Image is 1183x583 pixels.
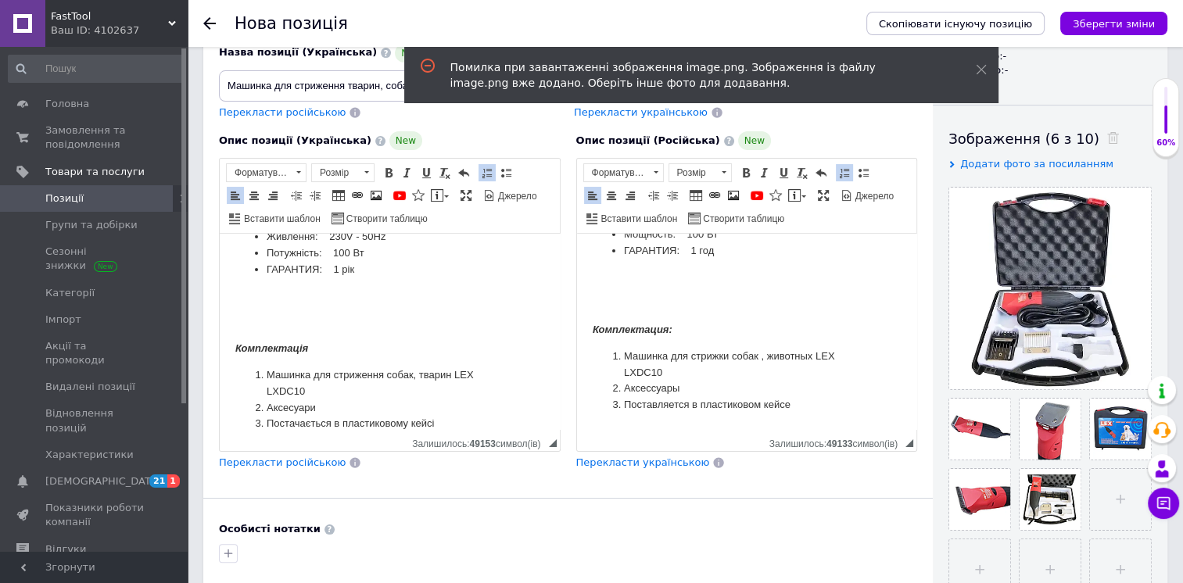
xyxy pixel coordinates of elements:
span: Групи та добірки [45,218,138,232]
span: FastTool [51,9,168,23]
span: Джерело [496,190,537,203]
li: Машинка для стрижки собак , животных LEX LXDC10 [47,115,293,148]
a: Максимізувати [457,187,475,204]
a: Джерело [481,187,540,204]
a: Вставити повідомлення [428,187,451,204]
span: 49133 [826,438,852,449]
span: Відновлення позицій [45,406,145,435]
span: Форматування [227,164,291,181]
span: Опис позиції (Російська) [576,134,720,146]
a: Форматування [583,163,664,182]
iframe: Редактор, 2ABFA9FE-127B-46C7-870E-046BD3484E32 [220,234,560,429]
li: Поставляется в пластиковом кейсе [47,163,293,180]
a: Збільшити відступ [664,187,681,204]
div: Створено: - [948,49,1152,63]
span: Розмір [312,164,359,181]
a: Розмір [311,163,375,182]
a: По правому краю [622,187,639,204]
a: Розмір [669,163,732,182]
span: Вставити шаблон [599,213,678,226]
span: Створити таблицю [344,213,428,226]
span: Видалені позиції [45,380,135,394]
a: По лівому краю [227,187,244,204]
span: Головна [45,97,89,111]
span: Форматування [584,164,648,181]
div: Повернутися назад [203,17,216,30]
a: Додати відео з YouTube [748,187,765,204]
a: Вставити/видалити нумерований список [479,164,496,181]
span: Характеристики [45,448,134,462]
li: ГАРАНТИЯ: 1 год [47,9,293,26]
span: Перекласти російською [219,106,346,118]
span: Сезонні знижки [45,245,145,273]
a: Видалити форматування [794,164,811,181]
a: Зменшити відступ [645,187,662,204]
a: Вставити/Редагувати посилання (Ctrl+L) [349,187,366,204]
li: Аксессуары [47,147,293,163]
a: Жирний (Ctrl+B) [380,164,397,181]
div: 60% Якість заповнення [1153,78,1179,157]
span: Створити таблицю [701,213,784,226]
a: Вставити шаблон [584,209,680,227]
a: Вставити іконку [767,187,784,204]
a: Максимізувати [815,187,832,204]
span: Показники роботи компанії [45,501,145,529]
div: Оновлено: - [948,63,1152,77]
a: Повернути (Ctrl+Z) [455,164,472,181]
span: Вставити шаблон [242,213,321,226]
a: Зображення [725,187,742,204]
li: Машинка для стриження собак, тварин LEX LXDC10 [47,134,293,166]
a: Вставити/Редагувати посилання (Ctrl+L) [706,187,723,204]
span: Категорії [45,286,95,300]
div: 60% [1153,138,1178,148]
span: Перекласти українською [576,456,710,468]
span: 1 [167,474,180,488]
a: Створити таблицю [329,209,430,227]
span: 49153 [469,438,495,449]
button: Чат з покупцем [1148,488,1179,519]
span: Скопіювати існуючу позицію [879,18,1032,30]
span: Потягніть для зміни розмірів [905,439,913,447]
a: Повернути (Ctrl+Z) [812,164,830,181]
span: Товари та послуги [45,165,145,179]
a: По правому краю [264,187,281,204]
button: Скопіювати існуючу позицію [866,12,1045,35]
li: Аксесуари [47,166,293,183]
span: Позиції [45,191,84,206]
a: Вставити/видалити нумерований список [836,164,853,181]
input: Пошук [8,55,185,83]
a: Вставити повідомлення [786,187,808,204]
a: Таблиця [687,187,704,204]
a: Зменшити відступ [288,187,305,204]
a: Джерело [838,187,897,204]
div: Ваш ID: 4102637 [51,23,188,38]
a: Підкреслений (Ctrl+U) [775,164,792,181]
span: New [389,131,422,150]
a: Таблиця [330,187,347,204]
span: Додати фото за посиланням [960,158,1113,170]
span: Імпорт [45,313,81,327]
span: [DEMOGRAPHIC_DATA] [45,474,161,488]
div: Кiлькiсть символiв [769,435,905,449]
span: Опис позиції (Українська) [219,134,371,146]
span: Відгуки [45,542,86,556]
a: По лівому краю [584,187,601,204]
span: Перекласти українською [574,106,708,118]
em: Комплектация: [16,90,95,102]
div: Помилка при завантаженні зображення image.png. Зображення із файлу image.png вже додано. Оберіть ... [450,59,937,91]
span: 21 [149,474,167,488]
span: Замовлення та повідомлення [45,123,145,152]
span: Потягніть для зміни розмірів [549,439,557,447]
a: Вставити іконку [410,187,427,204]
a: Підкреслений (Ctrl+U) [418,164,435,181]
span: Назва позиції (Українська) [219,46,377,58]
a: Вставити шаблон [227,209,323,227]
h1: Нова позиція [235,14,348,33]
a: По центру [603,187,620,204]
span: New [395,44,428,63]
span: Джерело [853,190,894,203]
li: ГАРАНТИЯ: 1 рік [47,28,293,45]
iframe: Редактор, EB89A0CC-A58A-43D5-B4FF-BA2D8970958D [577,234,917,429]
li: Постачається в пластиковому кейсі [47,182,293,199]
a: Видалити форматування [436,164,453,181]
